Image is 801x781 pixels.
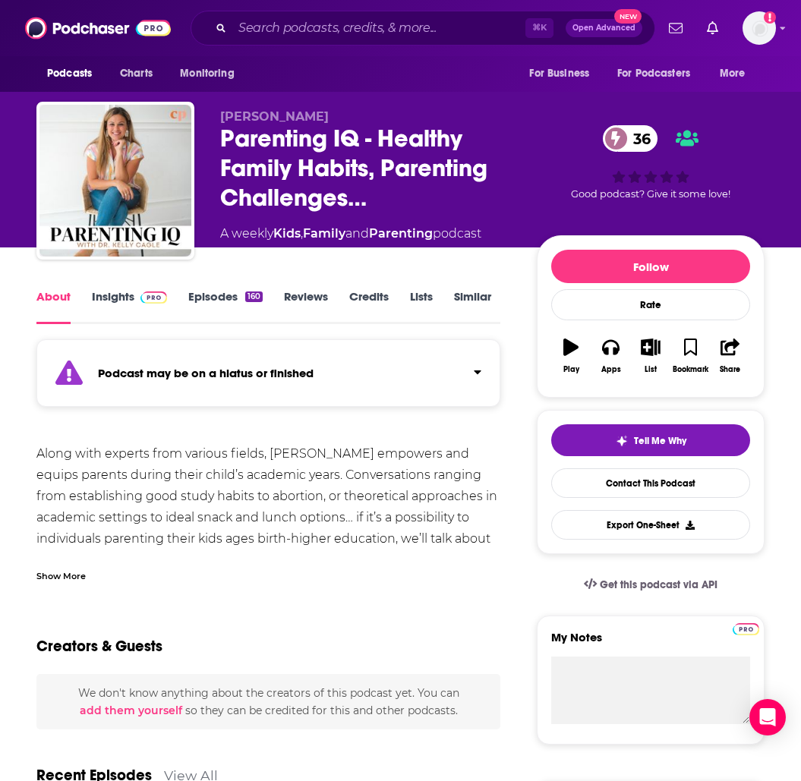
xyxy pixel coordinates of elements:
[220,109,329,124] span: [PERSON_NAME]
[720,365,740,374] div: Share
[454,289,491,324] a: Similar
[743,11,776,45] button: Show profile menu
[614,9,642,24] span: New
[36,348,500,407] section: Click to expand status details
[410,289,433,324] a: Lists
[36,637,162,656] h2: Creators & Guests
[566,19,642,37] button: Open AdvancedNew
[92,289,167,324] a: InsightsPodchaser Pro
[36,289,71,324] a: About
[709,59,765,88] button: open menu
[749,699,786,735] div: Open Intercom Messenger
[273,226,301,241] a: Kids
[733,623,759,635] img: Podchaser Pro
[551,289,750,320] div: Rate
[140,291,167,304] img: Podchaser Pro
[47,63,92,84] span: Podcasts
[720,63,746,84] span: More
[601,365,621,374] div: Apps
[525,18,553,38] span: ⌘ K
[571,188,730,200] span: Good podcast? Give it some love!
[551,510,750,540] button: Export One-Sheet
[673,365,708,374] div: Bookmark
[551,424,750,456] button: tell me why sparkleTell Me Why
[551,630,750,657] label: My Notes
[631,329,670,383] button: List
[537,109,765,216] div: 36Good podcast? Give it some love!
[764,11,776,24] svg: Add a profile image
[349,289,389,324] a: Credits
[634,435,686,447] span: Tell Me Why
[36,443,500,656] div: Along with experts from various fields, [PERSON_NAME] empowers and equips parents during their ch...
[220,225,481,243] div: A weekly podcast
[36,59,112,88] button: open menu
[39,105,191,257] img: Parenting IQ - Healthy Family Habits, Parenting Challenges and Solutions
[663,15,689,41] a: Show notifications dropdown
[733,621,759,635] a: Pro website
[711,329,750,383] button: Share
[563,365,579,374] div: Play
[232,16,525,40] input: Search podcasts, credits, & more...
[369,226,433,241] a: Parenting
[572,24,635,32] span: Open Advanced
[110,59,162,88] a: Charts
[551,250,750,283] button: Follow
[169,59,254,88] button: open menu
[180,63,234,84] span: Monitoring
[284,289,328,324] a: Reviews
[600,578,717,591] span: Get this podcast via API
[245,291,263,302] div: 160
[743,11,776,45] img: User Profile
[188,289,263,324] a: Episodes160
[551,329,591,383] button: Play
[25,14,171,43] img: Podchaser - Follow, Share and Rate Podcasts
[701,15,724,41] a: Show notifications dropdown
[529,63,589,84] span: For Business
[345,226,369,241] span: and
[618,125,658,152] span: 36
[572,566,730,603] a: Get this podcast via API
[603,125,658,152] a: 36
[98,366,314,380] strong: Podcast may be on a hiatus or finished
[743,11,776,45] span: Logged in as sarahhallprinc
[301,226,303,241] span: ,
[616,435,628,447] img: tell me why sparkle
[519,59,608,88] button: open menu
[80,704,182,716] button: add them yourself
[607,59,712,88] button: open menu
[78,686,459,716] span: We don't know anything about the creators of this podcast yet . You can so they can be credited f...
[120,63,153,84] span: Charts
[303,226,345,241] a: Family
[551,468,750,498] a: Contact This Podcast
[591,329,630,383] button: Apps
[670,329,710,383] button: Bookmark
[617,63,690,84] span: For Podcasters
[191,11,655,46] div: Search podcasts, credits, & more...
[645,365,657,374] div: List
